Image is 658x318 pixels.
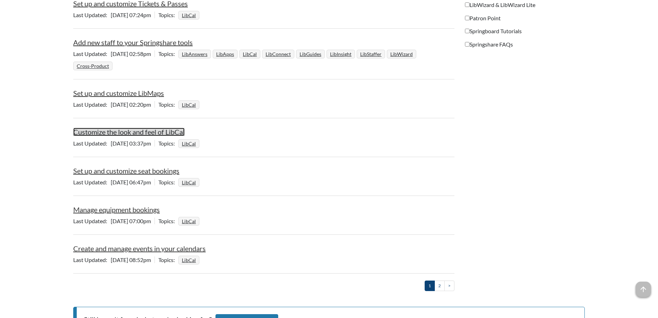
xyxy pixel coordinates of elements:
[73,50,418,69] ul: Topics
[181,49,208,59] a: LibAnswers
[73,256,111,263] span: Last Updated
[73,89,164,97] a: Set up and customize LibMaps
[73,218,155,224] span: [DATE] 07:00pm
[73,205,160,214] a: Manage equipment bookings
[434,281,445,291] a: 2
[73,179,155,185] span: [DATE] 06:47pm
[73,12,111,18] span: Last Updated
[73,12,155,18] span: [DATE] 07:24pm
[181,177,197,188] a: LibCal
[76,61,110,71] a: Cross-Product
[158,101,178,108] span: Topics
[73,50,155,57] span: [DATE] 02:58pm
[329,49,352,59] a: LibInsight
[299,49,322,59] a: LibGuides
[215,49,235,59] a: LibApps
[73,50,111,57] span: Last Updated
[465,16,469,20] input: Patron Point
[181,10,197,20] a: LibCal
[73,101,111,108] span: Last Updated
[465,42,469,47] input: Springshare FAQs
[73,256,155,263] span: [DATE] 08:52pm
[178,12,201,18] ul: Topics
[181,100,197,110] a: LibCal
[465,29,469,33] input: Springboard Tutorials
[465,14,501,22] label: Patron Point
[425,281,435,291] a: 1
[181,216,197,226] a: LibCal
[359,49,383,59] a: LibStaffer
[73,167,179,175] a: Set up and customize seat bookings
[158,140,178,147] span: Topics
[465,27,522,35] label: Springboard Tutorials
[178,101,201,108] ul: Topics
[73,128,185,136] a: Customize the look and feel of LibCal
[181,255,197,265] a: LibCal
[389,49,414,59] a: LibWizard
[73,38,193,47] a: Add new staff to your Springshare tools
[73,101,155,108] span: [DATE] 02:20pm
[158,256,178,263] span: Topics
[73,179,111,185] span: Last Updated
[158,218,178,224] span: Topics
[242,49,258,59] a: LibCal
[636,282,651,291] a: arrow_upward
[265,49,292,59] a: LibConnect
[178,218,201,224] ul: Topics
[636,282,651,297] span: arrow_upward
[465,2,469,7] input: LibWizard & LibWizard Lite
[158,50,178,57] span: Topics
[465,1,535,9] label: LibWizard & LibWizard Lite
[158,179,178,185] span: Topics
[73,140,155,147] span: [DATE] 03:37pm
[465,41,513,48] label: Springshare FAQs
[444,281,454,291] a: >
[73,218,111,224] span: Last Updated
[178,179,201,185] ul: Topics
[178,140,201,147] ul: Topics
[425,281,454,291] ul: Pagination of search results
[73,140,111,147] span: Last Updated
[158,12,178,18] span: Topics
[178,256,201,263] ul: Topics
[73,244,206,253] a: Create and manage events in your calendars
[181,139,197,149] a: LibCal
